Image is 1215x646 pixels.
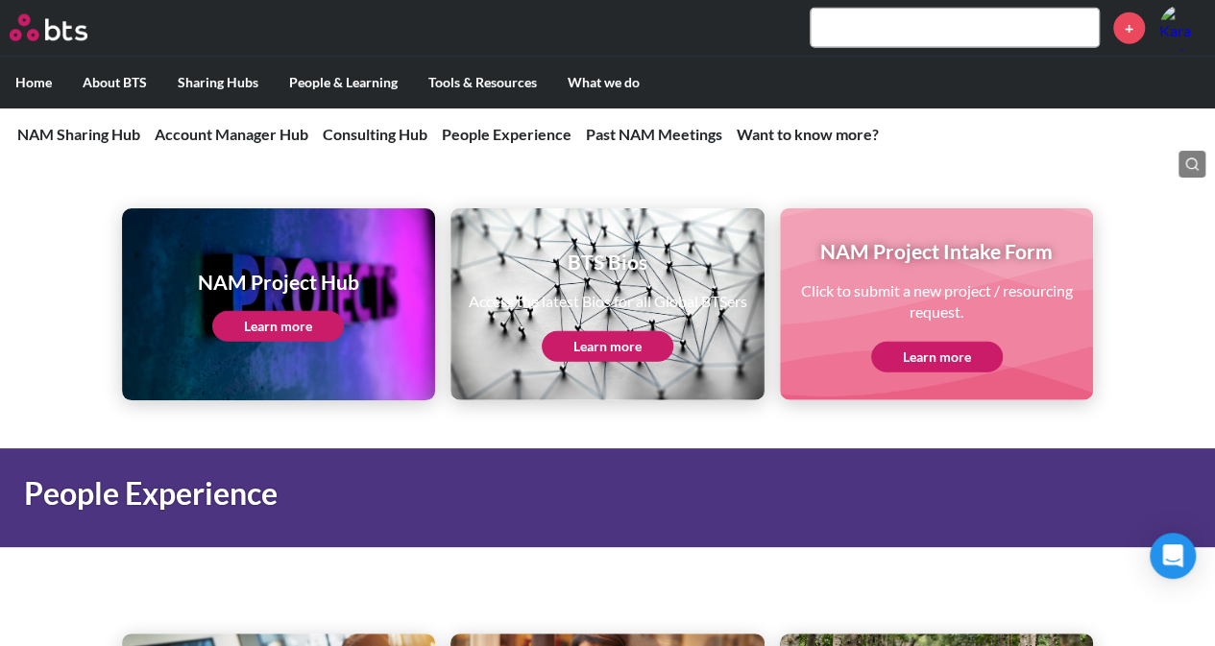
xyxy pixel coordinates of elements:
[552,58,655,108] label: What we do
[212,311,344,342] a: Learn more
[468,248,746,275] h1: BTS Bios
[1150,533,1196,579] div: Open Intercom Messenger
[1159,5,1205,51] a: Profile
[323,125,427,143] a: Consulting Hub
[67,58,162,108] label: About BTS
[542,331,673,362] a: Learn more
[24,472,840,515] h1: People Experience
[162,58,274,108] label: Sharing Hubs
[586,125,722,143] a: Past NAM Meetings
[793,280,1081,323] p: Click to submit a new project / resourcing request.
[1159,5,1205,51] img: Kara Kuzneski
[442,125,571,143] a: People Experience
[10,14,123,41] a: Go home
[155,125,308,143] a: Account Manager Hub
[1113,12,1145,44] a: +
[10,14,87,41] img: BTS Logo
[871,342,1003,372] a: Learn more
[198,268,359,296] h1: NAM Project Hub
[17,125,140,143] a: NAM Sharing Hub
[737,125,879,143] a: Want to know more?
[274,58,413,108] label: People & Learning
[413,58,552,108] label: Tools & Resources
[793,237,1081,265] h1: NAM Project Intake Form
[468,291,746,312] p: Access the latest Bios for all Global BTSers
